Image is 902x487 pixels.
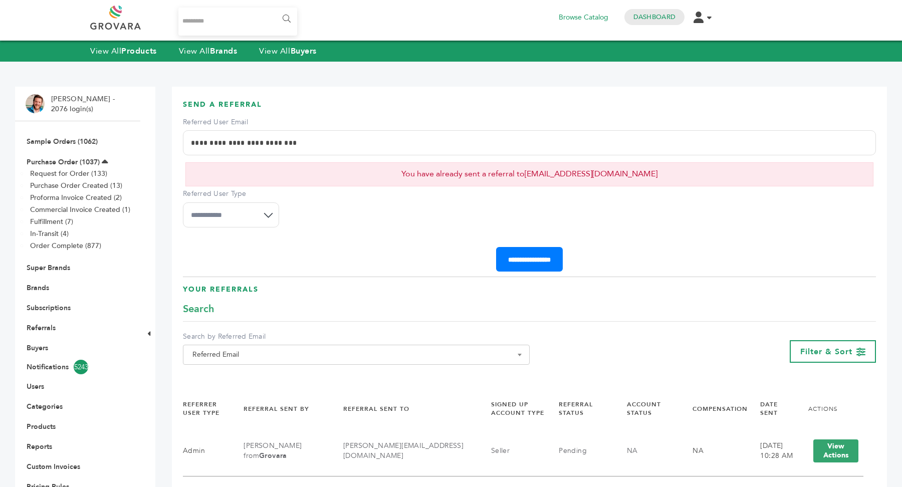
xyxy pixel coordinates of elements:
a: ACCOUNT STATUS [627,400,661,417]
strong: Products [121,46,156,57]
span: Referred Email [183,345,530,365]
a: Pending [559,446,587,455]
a: Proforma Invoice Created (2) [30,193,122,202]
td: Admin [183,426,231,476]
span: [DATE] 10:28 AM [760,441,793,460]
a: Notifications5243 [27,360,129,374]
span: 5243 [74,360,88,374]
strong: Brands [210,46,237,57]
p: You have already sent a referral to [EMAIL_ADDRESS][DOMAIN_NAME] [185,162,873,186]
a: COMPENSATION [693,405,748,413]
a: View AllBuyers [259,46,317,57]
span: Filter & Sort [800,346,852,357]
a: Sample Orders (1062) [27,137,98,146]
label: Search by Referred Email [183,332,530,342]
a: Purchase Order (1037) [27,157,100,167]
a: Dashboard [633,13,675,22]
a: Reports [27,442,52,451]
a: Categories [27,402,63,411]
a: Buyers [27,343,48,353]
a: View AllProducts [90,46,157,57]
a: Seller [491,446,510,455]
a: In-Transit (4) [30,229,69,238]
input: Search... [178,8,297,36]
button: View Actions [813,439,858,462]
a: Subscriptions [27,303,71,313]
a: Referrals [27,323,56,333]
a: Users [27,382,44,391]
a: [PERSON_NAME][EMAIL_ADDRESS][DOMAIN_NAME] [343,441,464,460]
a: REFERRAL SENT TO [343,405,409,413]
a: Products [27,422,56,431]
a: [PERSON_NAME] from [244,441,302,460]
a: Custom Invoices [27,462,80,471]
span: Referred Email [188,348,524,362]
a: Order Complete (877) [30,241,101,251]
a: Purchase Order Created (13) [30,181,122,190]
a: Browse Catalog [559,12,608,23]
strong: Buyers [291,46,317,57]
a: REFERRER USER TYPE [183,400,219,417]
th: Actions [796,392,863,426]
a: SIGNED UP ACCOUNT TYPE [491,400,544,417]
a: Super Brands [27,263,70,273]
a: Commercial Invoice Created (1) [30,205,130,214]
a: Fulfillment (7) [30,217,73,226]
h3: Your Referrals [183,285,876,302]
td: NA [680,426,748,476]
a: Request for Order (133) [30,169,107,178]
h3: Send A Referral [183,100,876,117]
a: REFERRAL SENT BY [244,405,309,413]
li: [PERSON_NAME] - 2076 login(s) [51,94,117,114]
a: REFERRAL STATUS [559,400,593,417]
label: Referred User Email [183,117,876,127]
span: Search [183,302,214,316]
a: NA [627,446,638,455]
a: View AllBrands [179,46,238,57]
label: Referred User Type [183,189,279,199]
a: Brands [27,283,49,293]
b: Grovara [259,451,287,460]
a: DATE SENT [760,400,778,417]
